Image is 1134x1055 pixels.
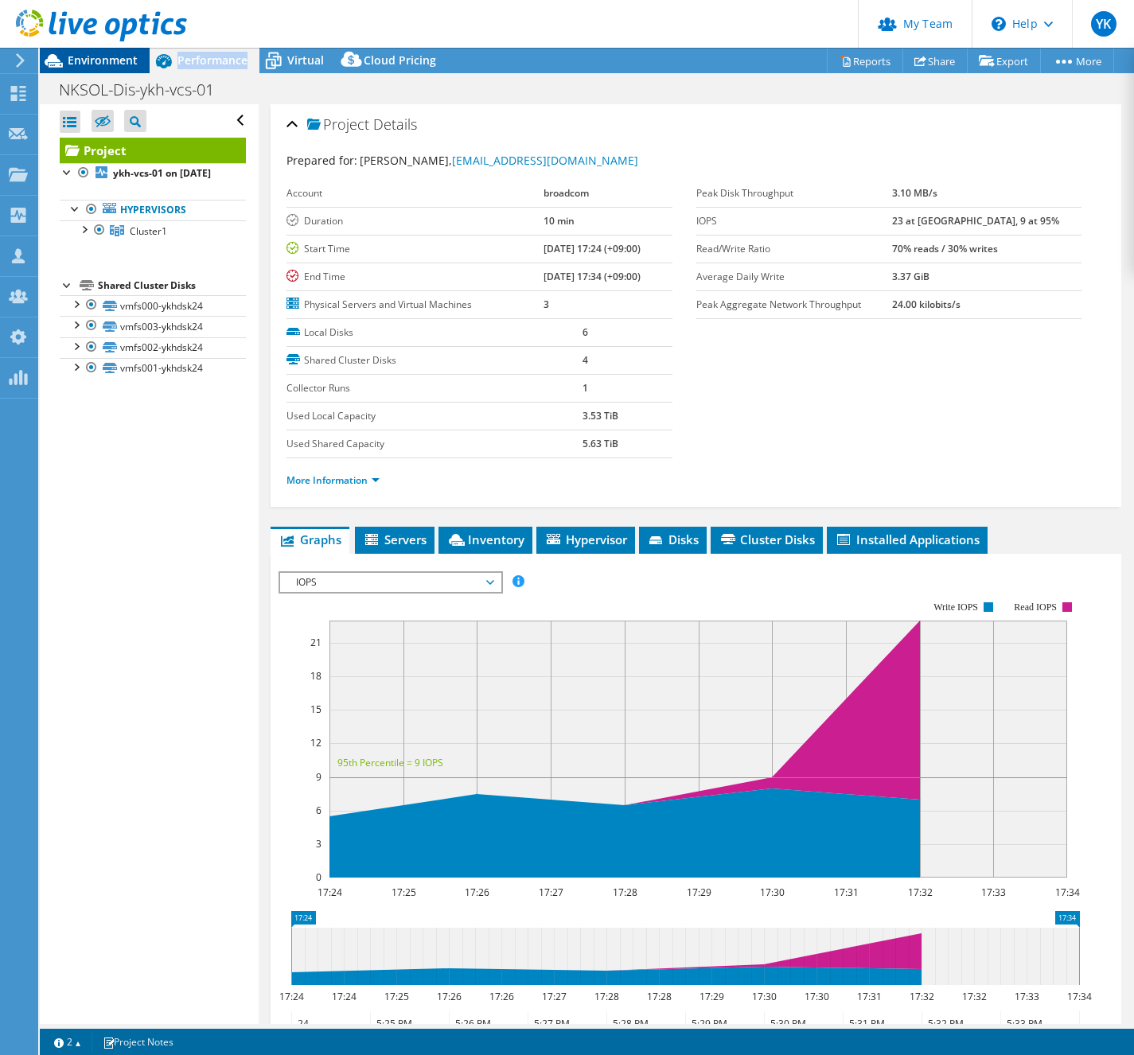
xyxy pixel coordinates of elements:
[902,49,968,73] a: Share
[316,770,321,784] text: 9
[286,436,583,452] label: Used Shared Capacity
[687,886,711,899] text: 17:29
[452,153,638,168] a: [EMAIL_ADDRESS][DOMAIN_NAME]
[98,276,246,295] div: Shared Cluster Disks
[130,224,167,238] span: Cluster1
[288,573,493,592] span: IOPS
[60,295,246,316] a: vmfs000-ykhdsk24
[805,990,829,1003] text: 17:30
[332,990,357,1003] text: 17:24
[316,837,321,851] text: 3
[908,886,933,899] text: 17:32
[316,804,321,817] text: 6
[52,81,239,99] h1: NKSOL-Dis-ykh-vcs-01
[286,153,357,168] label: Prepared for:
[544,242,641,255] b: [DATE] 17:24 (+09:00)
[286,380,583,396] label: Collector Runs
[286,473,380,487] a: More Information
[583,437,618,450] b: 5.63 TiB
[286,269,544,285] label: End Time
[310,703,321,716] text: 15
[177,53,247,68] span: Performance
[613,886,637,899] text: 17:28
[594,990,619,1003] text: 17:28
[360,153,638,168] span: [PERSON_NAME],
[696,269,892,285] label: Average Daily Write
[68,53,138,68] span: Environment
[43,1032,92,1052] a: 2
[992,17,1006,31] svg: \n
[967,49,1041,73] a: Export
[892,242,998,255] b: 70% reads / 30% writes
[544,298,549,311] b: 3
[1055,886,1080,899] text: 17:34
[1015,990,1039,1003] text: 17:33
[279,990,304,1003] text: 17:24
[544,270,641,283] b: [DATE] 17:34 (+09:00)
[892,214,1059,228] b: 23 at [GEOGRAPHIC_DATA], 9 at 95%
[279,531,341,547] span: Graphs
[286,297,544,313] label: Physical Servers and Virtual Machines
[583,409,618,422] b: 3.53 TiB
[384,990,409,1003] text: 17:25
[286,213,544,229] label: Duration
[719,531,815,547] span: Cluster Disks
[539,886,563,899] text: 17:27
[373,115,417,134] span: Details
[544,531,627,547] span: Hypervisor
[835,531,980,547] span: Installed Applications
[981,886,1006,899] text: 17:33
[544,214,575,228] b: 10 min
[286,185,544,201] label: Account
[892,298,961,311] b: 24.00 kilobits/s
[760,886,785,899] text: 17:30
[392,886,416,899] text: 17:25
[286,325,583,341] label: Local Disks
[962,990,987,1003] text: 17:32
[583,325,588,339] b: 6
[310,636,321,649] text: 21
[544,186,589,200] b: broadcom
[465,886,489,899] text: 17:26
[316,870,321,884] text: 0
[286,352,583,368] label: Shared Cluster Disks
[60,337,246,358] a: vmfs002-ykhdsk24
[910,990,934,1003] text: 17:32
[60,138,246,163] a: Project
[696,241,892,257] label: Read/Write Ratio
[60,220,246,241] a: Cluster1
[310,736,321,749] text: 12
[337,756,443,769] text: 95th Percentile = 9 IOPS
[834,886,859,899] text: 17:31
[1040,49,1114,73] a: More
[310,669,321,683] text: 18
[933,601,978,613] text: Write IOPS
[364,53,436,68] span: Cloud Pricing
[696,213,892,229] label: IOPS
[307,117,369,133] span: Project
[437,990,462,1003] text: 17:26
[318,886,342,899] text: 17:24
[892,186,937,200] b: 3.10 MB/s
[647,531,699,547] span: Disks
[583,381,588,395] b: 1
[363,531,427,547] span: Servers
[696,185,892,201] label: Peak Disk Throughput
[1091,11,1116,37] span: YK
[113,166,211,180] b: ykh-vcs-01 on [DATE]
[647,990,672,1003] text: 17:28
[489,990,514,1003] text: 17:26
[60,200,246,220] a: Hypervisors
[752,990,777,1003] text: 17:30
[892,270,929,283] b: 3.37 GiB
[92,1032,185,1052] a: Project Notes
[857,990,882,1003] text: 17:31
[287,53,324,68] span: Virtual
[446,531,524,547] span: Inventory
[827,49,903,73] a: Reports
[60,316,246,337] a: vmfs003-ykhdsk24
[60,163,246,184] a: ykh-vcs-01 on [DATE]
[1014,601,1057,613] text: Read IOPS
[542,990,567,1003] text: 17:27
[696,297,892,313] label: Peak Aggregate Network Throughput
